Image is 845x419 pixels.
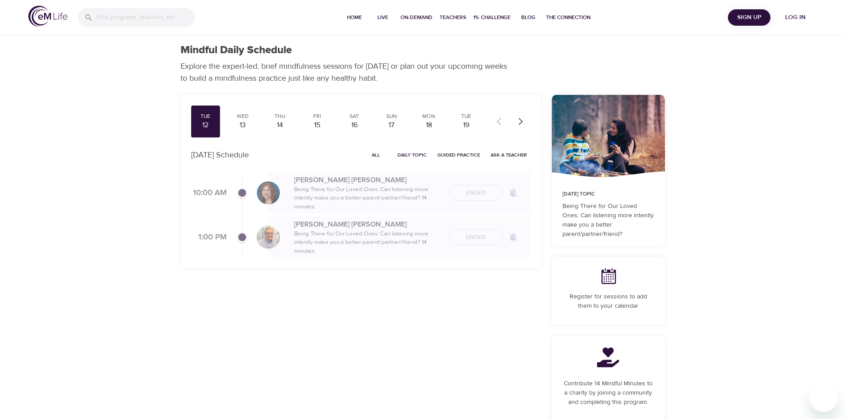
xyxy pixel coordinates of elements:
div: 17 [381,120,403,130]
img: Roger%20Nolan%20Headshot.jpg [257,226,280,249]
span: All [366,151,387,159]
img: Elaine_Smookler-min.jpg [257,181,280,204]
div: 19 [455,120,477,130]
span: Blog [518,13,539,22]
img: logo [28,6,67,27]
button: Daily Topic [394,148,430,162]
span: Log in [778,12,813,23]
button: Sign Up [728,9,770,26]
button: Ask a Teacher [487,148,531,162]
div: Sun [381,113,403,120]
p: Register for sessions to add them to your calendar [562,292,654,311]
span: Guided Practice [437,151,480,159]
div: 14 [269,120,291,130]
div: Wed [232,113,254,120]
h1: Mindful Daily Schedule [181,44,292,57]
div: Sat [343,113,366,120]
p: Being There for Our Loved Ones: Can listening more intently make you a better parent/partner/frie... [294,185,442,211]
p: 1:00 PM [191,231,227,243]
div: Tue [195,113,217,120]
div: 13 [232,120,254,130]
span: Home [344,13,365,22]
button: Guided Practice [434,148,483,162]
div: 18 [418,120,440,130]
span: The Connection [546,13,590,22]
p: Being There for Our Loved Ones: Can listening more intently make you a better parent/partner/friend? [562,202,654,239]
div: 12 [195,120,217,130]
span: Live [372,13,393,22]
div: Thu [269,113,291,120]
p: Explore the expert-led, brief mindfulness sessions for [DATE] or plan out your upcoming weeks to ... [181,60,513,84]
span: Ask a Teacher [491,151,527,159]
p: 10:00 AM [191,187,227,199]
span: 1% Challenge [473,13,511,22]
p: [PERSON_NAME] [PERSON_NAME] [294,219,442,230]
div: Mon [418,113,440,120]
input: Find programs, teachers, etc... [97,8,195,27]
p: Being There for Our Loved Ones: Can listening more intently make you a better parent/partner/frie... [294,230,442,256]
button: Log in [774,9,817,26]
span: Sign Up [731,12,767,23]
div: 15 [306,120,328,130]
div: Fri [306,113,328,120]
p: [DATE] Topic [562,190,654,198]
span: Remind me when a class goes live every Tuesday at 10:00 AM [503,182,524,204]
span: Daily Topic [397,151,427,159]
span: Teachers [440,13,466,22]
iframe: Button to launch messaging window [810,384,838,412]
span: On-Demand [401,13,432,22]
button: All [362,148,390,162]
p: [DATE] Schedule [191,149,249,161]
p: [PERSON_NAME] [PERSON_NAME] [294,175,442,185]
div: 16 [343,120,366,130]
div: Tue [455,113,477,120]
p: Contribute 14 Mindful Minutes to a charity by joining a community and completing this program. [562,379,654,407]
span: Remind me when a class goes live every Tuesday at 1:00 PM [503,227,524,248]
